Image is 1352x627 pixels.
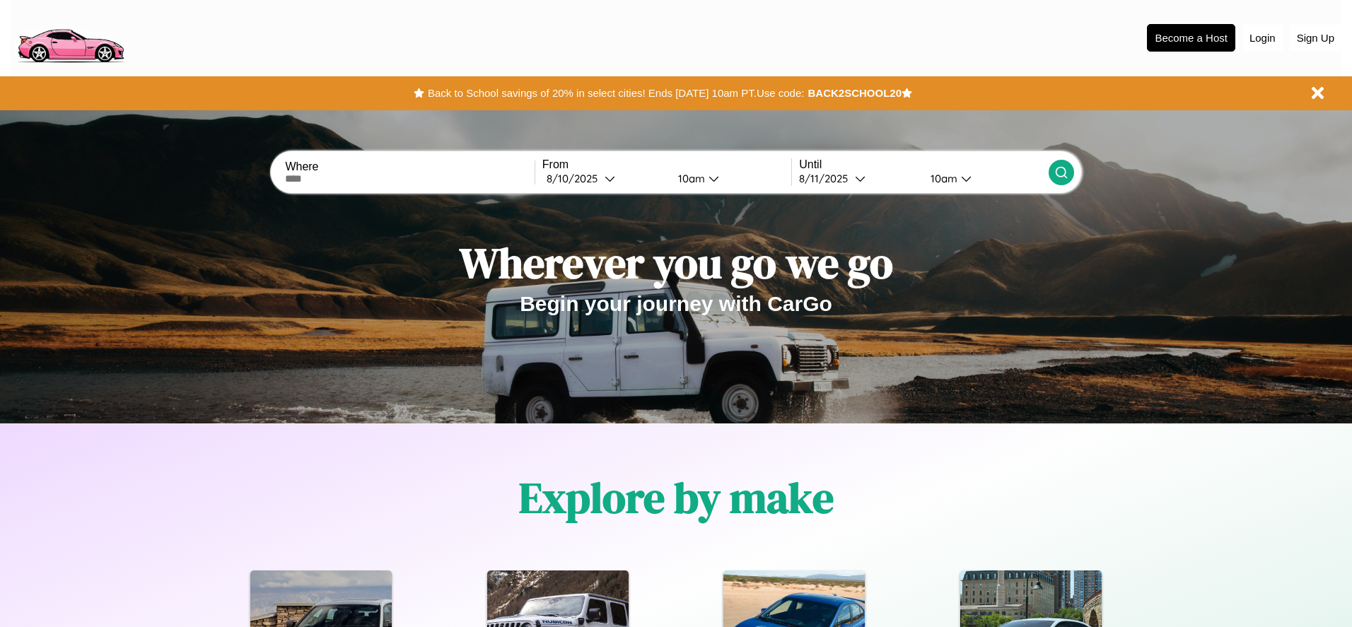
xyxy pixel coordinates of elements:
label: Until [799,158,1048,171]
label: Where [285,160,534,173]
img: logo [11,7,130,66]
div: 8 / 11 / 2025 [799,172,855,185]
b: BACK2SCHOOL20 [808,87,902,99]
button: 8/10/2025 [542,171,667,186]
div: 10am [923,172,961,185]
button: Sign Up [1290,25,1341,51]
label: From [542,158,791,171]
button: 10am [667,171,791,186]
button: Become a Host [1147,24,1235,52]
h1: Explore by make [519,469,834,527]
div: 8 / 10 / 2025 [547,172,605,185]
div: 10am [671,172,709,185]
button: Back to School savings of 20% in select cities! Ends [DATE] 10am PT.Use code: [424,83,808,103]
button: Login [1242,25,1283,51]
button: 10am [919,171,1048,186]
